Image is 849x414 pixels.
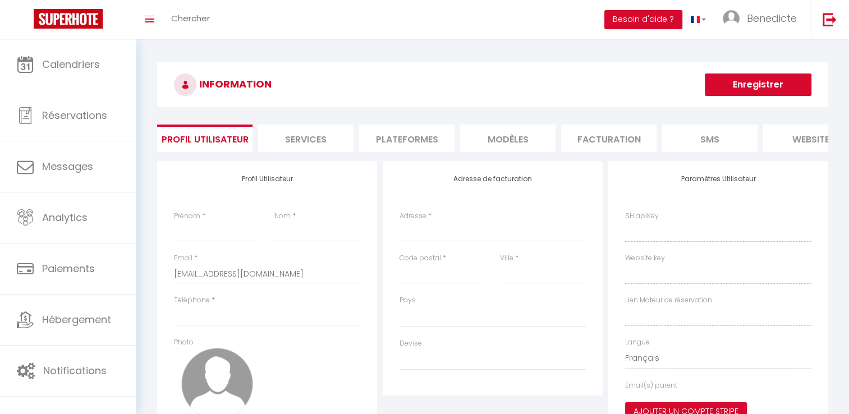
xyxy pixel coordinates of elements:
[274,211,291,222] label: Nom
[42,261,95,275] span: Paiements
[258,125,354,152] li: Services
[723,10,740,27] img: ...
[625,337,650,348] label: Langue
[42,312,111,326] span: Hébergement
[604,10,682,29] button: Besoin d'aide ?
[662,125,758,152] li: SMS
[400,211,426,222] label: Adresse
[42,210,88,224] span: Analytics
[157,125,253,152] li: Profil Utilisateur
[43,364,107,378] span: Notifications
[42,108,107,122] span: Réservations
[625,295,712,306] label: Lien Moteur de réservation
[625,380,677,391] label: Email(s) parent
[400,295,416,306] label: Pays
[823,12,837,26] img: logout
[400,175,586,183] h4: Adresse de facturation
[625,211,659,222] label: SH apiKey
[174,211,200,222] label: Prénom
[42,159,93,173] span: Messages
[42,57,100,71] span: Calendriers
[174,295,210,306] label: Téléphone
[625,175,811,183] h4: Paramètres Utilisateur
[400,253,441,264] label: Code postal
[359,125,455,152] li: Plateformes
[174,337,194,348] label: Photo
[171,12,210,24] span: Chercher
[625,253,665,264] label: Website key
[561,125,657,152] li: Facturation
[174,175,360,183] h4: Profil Utilisateur
[747,11,797,25] span: Benedicte
[174,253,192,264] label: Email
[705,73,811,96] button: Enregistrer
[157,62,828,107] h3: INFORMATION
[34,9,103,29] img: Super Booking
[500,253,513,264] label: Ville
[460,125,556,152] li: MODÈLES
[400,338,422,349] label: Devise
